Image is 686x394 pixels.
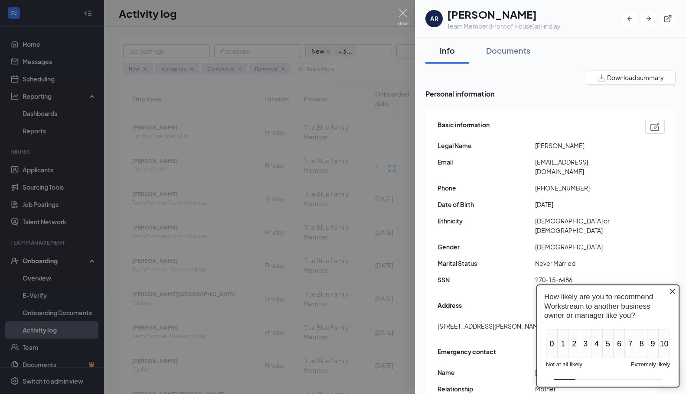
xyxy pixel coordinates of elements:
[586,71,676,85] button: Download summary
[425,88,676,99] span: Personal information
[438,242,535,252] span: Gender
[486,45,530,56] div: Documents
[535,141,633,150] span: [PERSON_NAME]
[663,14,672,23] svg: ExternalLink
[438,157,535,167] span: Email
[447,7,561,22] h1: [PERSON_NAME]
[644,14,653,23] svg: ArrowRight
[438,275,535,284] span: SSN
[535,183,633,193] span: [PHONE_NUMBER]
[607,73,664,82] span: Download summary
[641,11,657,26] button: ArrowRight
[625,14,634,23] svg: ArrowLeftNew
[430,14,438,23] div: AR
[438,368,535,377] span: Name
[622,11,637,26] button: ArrowLeftNew
[438,141,535,150] span: Legal Name
[447,22,561,30] div: Team Member (Front of House) at Findlay
[535,275,633,284] span: 270-15-6486
[438,384,535,394] span: Relationship
[438,183,535,193] span: Phone
[535,216,633,235] span: [DEMOGRAPHIC_DATA] or [DEMOGRAPHIC_DATA]
[535,258,633,268] span: Never Married
[535,200,633,209] span: [DATE]
[535,157,633,176] span: [EMAIL_ADDRESS][DOMAIN_NAME]
[530,278,686,394] iframe: Sprig User Feedback Dialog
[535,242,633,252] span: [DEMOGRAPHIC_DATA]
[438,347,496,361] span: Emergency contact
[438,216,535,226] span: Ethnicity
[438,120,490,134] span: Basic information
[438,200,535,209] span: Date of Birth
[660,11,676,26] button: ExternalLink
[438,300,462,314] span: Address
[438,258,535,268] span: Marital Status
[434,45,460,56] div: Info
[438,321,544,331] span: [STREET_ADDRESS][PERSON_NAME]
